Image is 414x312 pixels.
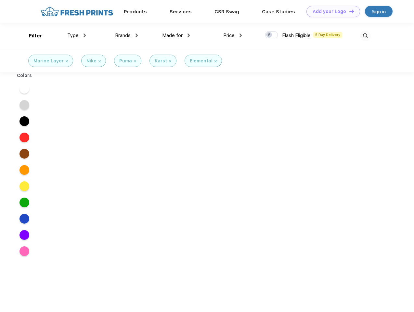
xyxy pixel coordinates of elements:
[313,9,346,14] div: Add your Logo
[169,60,171,62] img: filter_cancel.svg
[134,60,136,62] img: filter_cancel.svg
[190,58,213,64] div: Elemental
[39,6,115,17] img: fo%20logo%202.webp
[33,58,64,64] div: Marine Layer
[12,72,37,79] div: Colors
[188,33,190,37] img: dropdown.png
[119,58,132,64] div: Puma
[66,60,68,62] img: filter_cancel.svg
[84,33,86,37] img: dropdown.png
[86,58,97,64] div: Nike
[223,32,235,38] span: Price
[67,32,79,38] span: Type
[372,8,386,15] div: Sign in
[282,32,311,38] span: Flash Eligible
[360,31,371,41] img: desktop_search.svg
[115,32,131,38] span: Brands
[313,32,342,38] span: 5 Day Delivery
[136,33,138,37] img: dropdown.png
[365,6,393,17] a: Sign in
[29,32,42,40] div: Filter
[239,33,242,37] img: dropdown.png
[214,9,239,15] a: CSR Swag
[98,60,101,62] img: filter_cancel.svg
[349,9,354,13] img: DT
[124,9,147,15] a: Products
[162,32,183,38] span: Made for
[214,60,217,62] img: filter_cancel.svg
[170,9,192,15] a: Services
[155,58,167,64] div: Karst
